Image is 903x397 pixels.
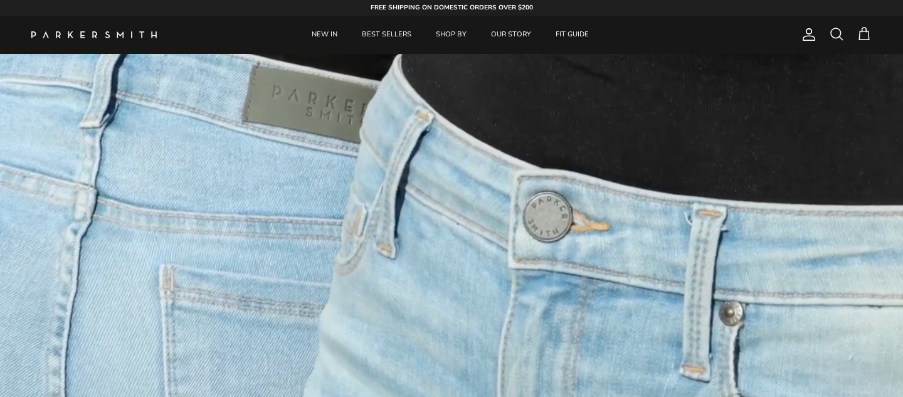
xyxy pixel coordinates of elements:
a: SHOP BY [425,16,478,54]
a: OUR STORY [480,16,542,54]
a: NEW IN [300,16,349,54]
a: FIT GUIDE [544,16,600,54]
a: Account [796,27,816,42]
a: Parker Smith [31,31,157,38]
div: Primary [187,16,714,54]
strong: FREE SHIPPING ON DOMESTIC ORDERS OVER $200 [371,3,533,12]
a: BEST SELLERS [351,16,423,54]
